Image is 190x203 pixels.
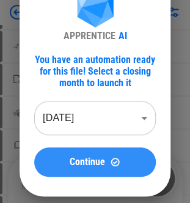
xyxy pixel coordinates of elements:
[34,147,156,177] button: ContinueContinue
[70,157,105,167] span: Continue
[34,54,156,89] div: You have an automation ready for this file! Select a closing month to launch it
[110,157,120,167] img: Continue
[119,30,127,42] div: AI
[34,101,156,135] div: [DATE]
[64,30,115,42] div: APPRENTICE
